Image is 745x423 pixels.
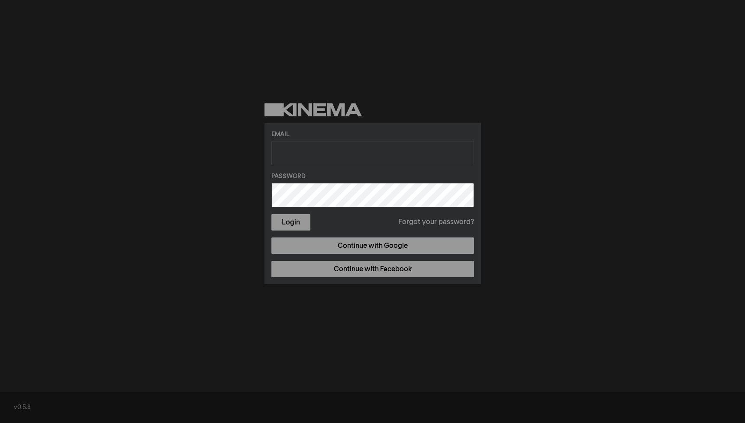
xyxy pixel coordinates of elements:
a: Continue with Facebook [271,261,474,277]
div: v0.5.8 [14,403,731,412]
button: Login [271,214,310,231]
label: Password [271,172,474,181]
a: Forgot your password? [398,217,474,228]
label: Email [271,130,474,139]
a: Continue with Google [271,237,474,254]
